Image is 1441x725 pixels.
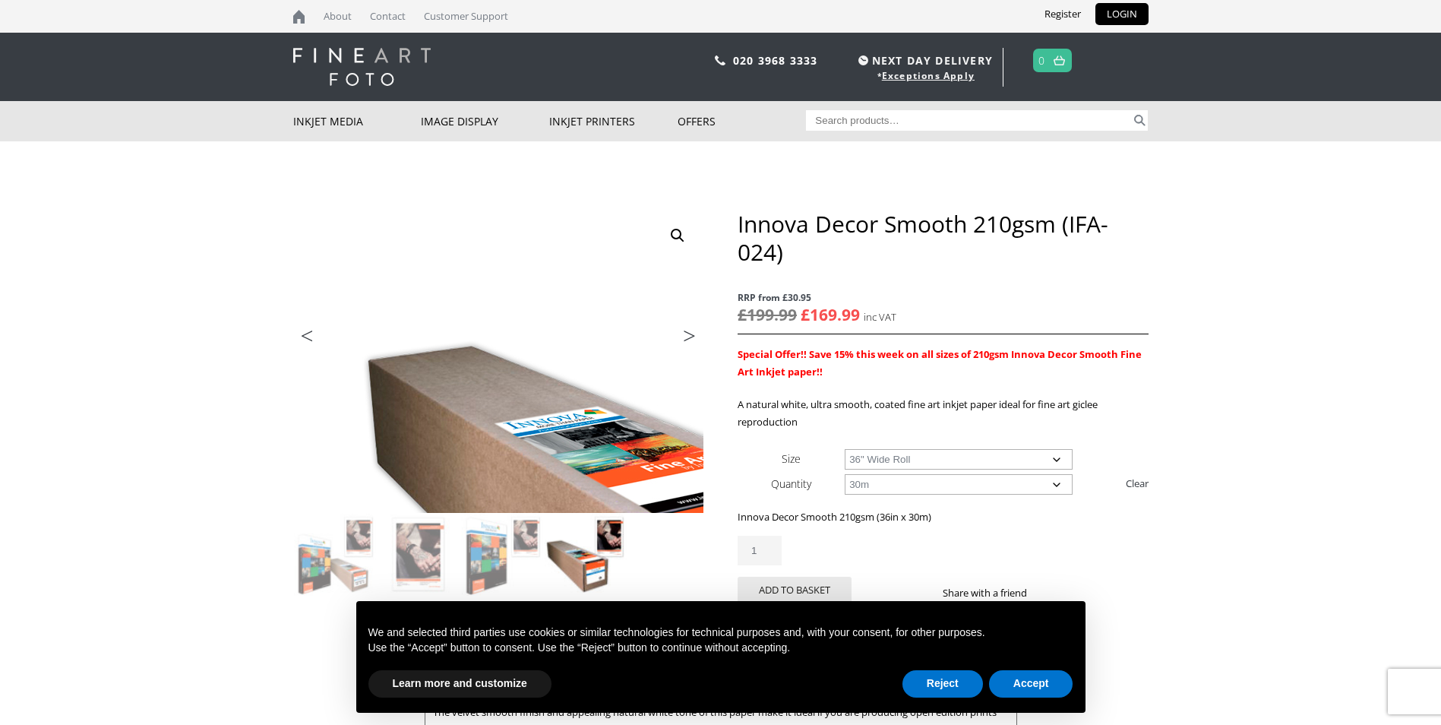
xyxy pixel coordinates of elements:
a: Image Display [421,101,549,141]
label: Quantity [771,476,811,491]
p: A natural white, ultra smooth, coated fine art inkjet paper ideal for fine art giclee reproduction [738,396,1148,431]
p: Use the “Accept” button to consent. Use the “Reject” button to continue without accepting. [368,641,1073,656]
bdi: 169.99 [801,304,860,325]
p: Share with a friend [943,584,1045,602]
button: Accept [989,670,1073,698]
span: RRP from £30.95 [738,289,1148,306]
span: Special Offer!! Save 15% this week on all sizes of 210gsm Innova Decor Smooth Fine Art Inkjet pap... [738,347,1142,378]
a: 020 3968 3333 [733,53,818,68]
button: Learn more and customize [368,670,551,698]
input: Search products… [806,110,1131,131]
button: Search [1131,110,1149,131]
label: Size [782,451,801,466]
a: LOGIN [1095,3,1149,25]
span: £ [738,304,747,325]
img: Innova Decor Smooth 210gsm (IFA-024) - Image 2 [378,514,460,596]
img: Innova Decor Smooth 210gsm (IFA-024) - Image 4 [545,514,627,596]
a: Inkjet Media [293,101,422,141]
img: phone.svg [715,55,725,65]
span: NEXT DAY DELIVERY [855,52,993,69]
bdi: 199.99 [738,304,797,325]
a: View full-screen image gallery [664,222,691,249]
img: basket.svg [1054,55,1065,65]
img: time.svg [858,55,868,65]
button: Reject [902,670,983,698]
a: 0 [1038,49,1045,71]
span: £ [801,304,810,325]
img: email sharing button [1082,587,1094,599]
p: We and selected third parties use cookies or similar technologies for technical purposes and, wit... [368,625,1073,641]
a: Offers [678,101,806,141]
p: Innova Decor Smooth 210gsm (36in x 30m) [738,508,1148,526]
button: Add to basket [738,577,852,603]
img: facebook sharing button [1045,587,1057,599]
img: twitter sharing button [1063,587,1076,599]
a: Clear options [1126,471,1149,495]
a: Exceptions Apply [882,69,975,82]
img: Innova Decor Smooth 210gsm (IFA-024) - Image 3 [461,514,543,596]
img: Innova Decor Smooth 210gsm (IFA-024) [294,514,376,596]
a: Inkjet Printers [549,101,678,141]
h1: Innova Decor Smooth 210gsm (IFA-024) [738,210,1148,266]
a: Register [1033,3,1092,25]
img: logo-white.svg [293,48,431,86]
input: Product quantity [738,536,782,565]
